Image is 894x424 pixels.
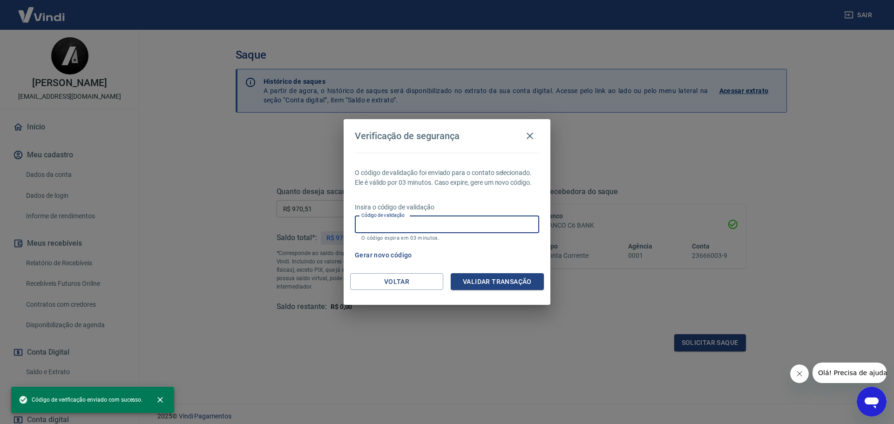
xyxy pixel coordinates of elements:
[350,273,443,290] button: Voltar
[361,212,405,219] label: Código de validação
[451,273,544,290] button: Validar transação
[355,130,460,141] h4: Verificação de segurança
[6,7,78,14] span: Olá! Precisa de ajuda?
[813,363,887,383] iframe: Mensagem da empresa
[351,247,416,264] button: Gerar novo código
[150,390,170,410] button: close
[790,364,809,383] iframe: Fechar mensagem
[361,235,533,241] p: O código expira em 03 minutos.
[355,202,539,212] p: Insira o código de validação
[355,168,539,188] p: O código de validação foi enviado para o contato selecionado. Ele é válido por 03 minutos. Caso e...
[19,395,142,404] span: Código de verificação enviado com sucesso.
[857,387,887,417] iframe: Botão para abrir a janela de mensagens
